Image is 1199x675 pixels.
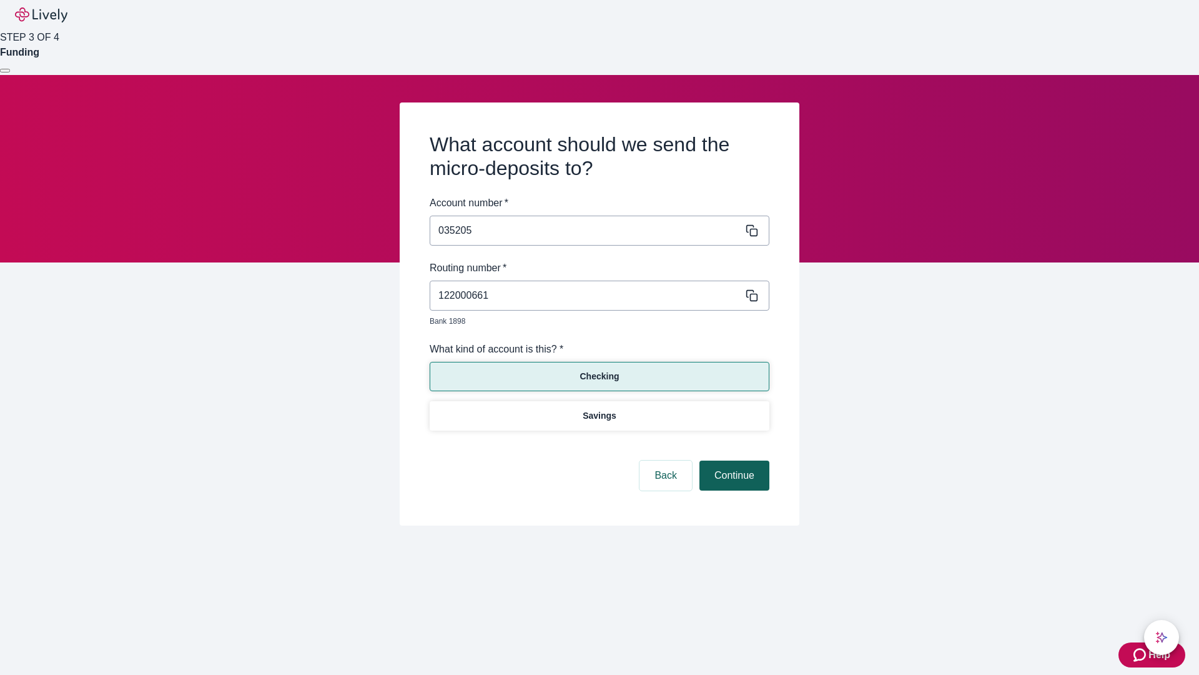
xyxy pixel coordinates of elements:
[430,261,506,276] label: Routing number
[743,222,761,239] button: Copy message content to clipboard
[1144,620,1179,655] button: chat
[15,7,67,22] img: Lively
[1155,631,1168,644] svg: Lively AI Assistant
[430,342,563,357] label: What kind of account is this? *
[743,287,761,304] button: Copy message content to clipboard
[1118,642,1185,667] button: Zendesk support iconHelp
[699,461,769,491] button: Continue
[746,224,758,237] svg: Copy to clipboard
[430,362,769,391] button: Checking
[1148,647,1170,662] span: Help
[746,289,758,302] svg: Copy to clipboard
[583,409,616,422] p: Savings
[430,132,769,181] h2: What account should we send the micro-deposits to?
[430,401,769,431] button: Savings
[1133,647,1148,662] svg: Zendesk support icon
[430,196,508,211] label: Account number
[639,461,692,491] button: Back
[580,370,619,383] p: Checking
[430,316,761,327] p: Bank 1898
